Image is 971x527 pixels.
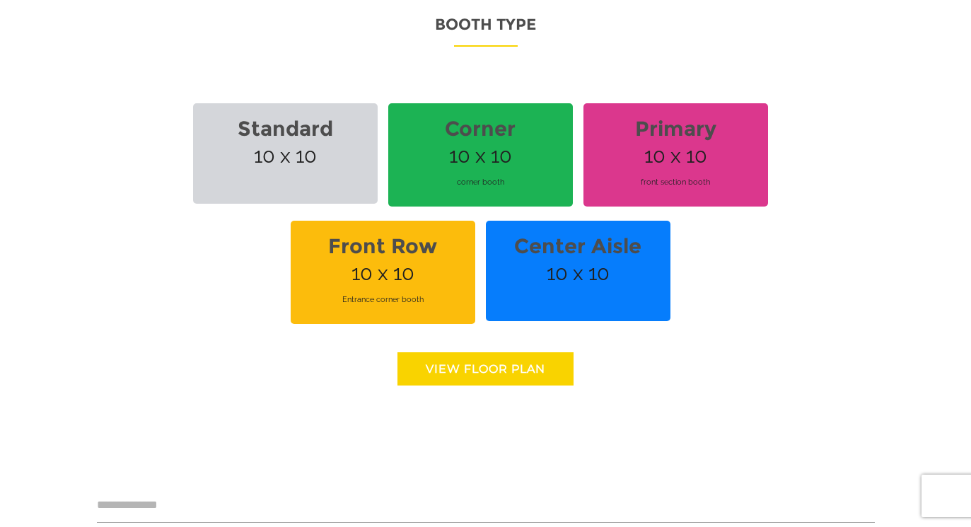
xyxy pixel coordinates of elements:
span: corner booth [397,163,564,202]
p: Booth Type [97,11,875,47]
span: 10 x 10 [388,103,573,207]
span: 10 x 10 [193,103,378,204]
a: View floor Plan [397,352,574,386]
strong: Front Row [299,226,467,267]
span: 10 x 10 [291,221,475,324]
strong: Standard [202,108,369,149]
span: 10 x 10 [583,103,768,207]
strong: Primary [592,108,760,149]
strong: Corner [397,108,564,149]
span: Entrance corner booth [299,280,467,319]
strong: Center Aisle [494,226,662,267]
span: 10 x 10 [486,221,670,321]
span: front section booth [592,163,760,202]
